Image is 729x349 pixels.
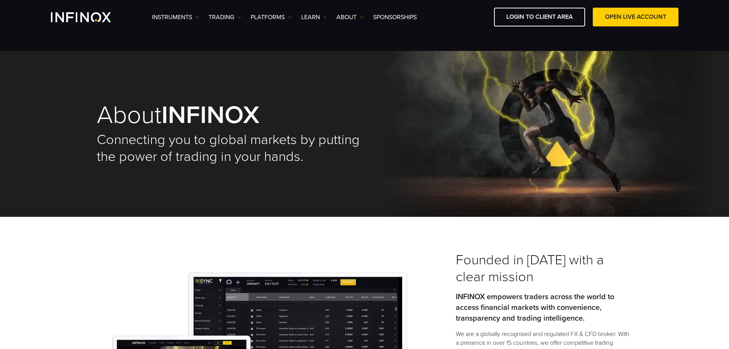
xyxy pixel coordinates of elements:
[152,13,199,22] a: Instruments
[373,13,417,22] a: SPONSORSHIPS
[251,13,292,22] a: PLATFORMS
[51,12,129,22] a: INFINOX Logo
[97,131,365,165] h2: Connecting you to global markets by putting the power of trading in your hands.
[336,13,364,22] a: ABOUT
[161,100,259,130] strong: INFINOX
[209,13,241,22] a: TRADING
[456,292,633,324] p: INFINOX empowers traders across the world to access financial markets with convenience, transpare...
[456,252,633,285] h3: Founded in [DATE] with a clear mission
[593,8,678,26] a: OPEN LIVE ACCOUNT
[97,103,365,128] h1: About
[301,13,327,22] a: Learn
[494,8,585,26] a: LOGIN TO CLIENT AREA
